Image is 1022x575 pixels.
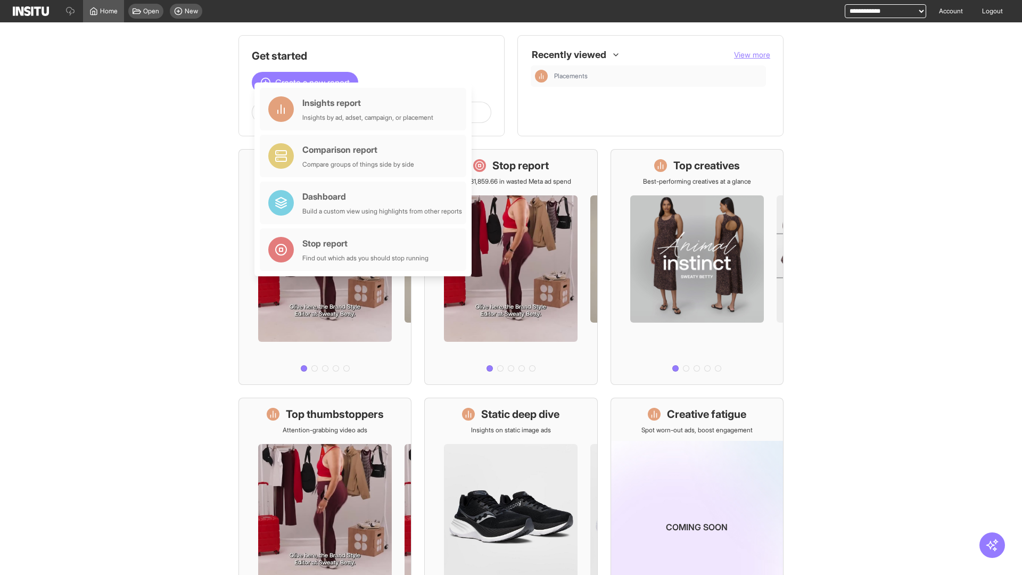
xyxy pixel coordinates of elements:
[451,177,571,186] p: Save £31,859.66 in wasted Meta ad spend
[611,149,784,385] a: Top creativesBest-performing creatives at a glance
[302,237,428,250] div: Stop report
[286,407,384,422] h1: Top thumbstoppers
[302,143,414,156] div: Comparison report
[252,48,491,63] h1: Get started
[13,6,49,16] img: Logo
[100,7,118,15] span: Home
[492,158,549,173] h1: Stop report
[481,407,559,422] h1: Static deep dive
[673,158,740,173] h1: Top creatives
[643,177,751,186] p: Best-performing creatives at a glance
[185,7,198,15] span: New
[302,254,428,262] div: Find out which ads you should stop running
[238,149,411,385] a: What's live nowSee all active ads instantly
[554,72,588,80] span: Placements
[471,426,551,434] p: Insights on static image ads
[424,149,597,385] a: Stop reportSave £31,859.66 in wasted Meta ad spend
[302,207,462,216] div: Build a custom view using highlights from other reports
[302,160,414,169] div: Compare groups of things side by side
[252,72,358,93] button: Create a new report
[143,7,159,15] span: Open
[302,96,433,109] div: Insights report
[302,113,433,122] div: Insights by ad, adset, campaign, or placement
[734,50,770,60] button: View more
[535,70,548,83] div: Insights
[302,190,462,203] div: Dashboard
[283,426,367,434] p: Attention-grabbing video ads
[734,50,770,59] span: View more
[554,72,762,80] span: Placements
[275,76,350,89] span: Create a new report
